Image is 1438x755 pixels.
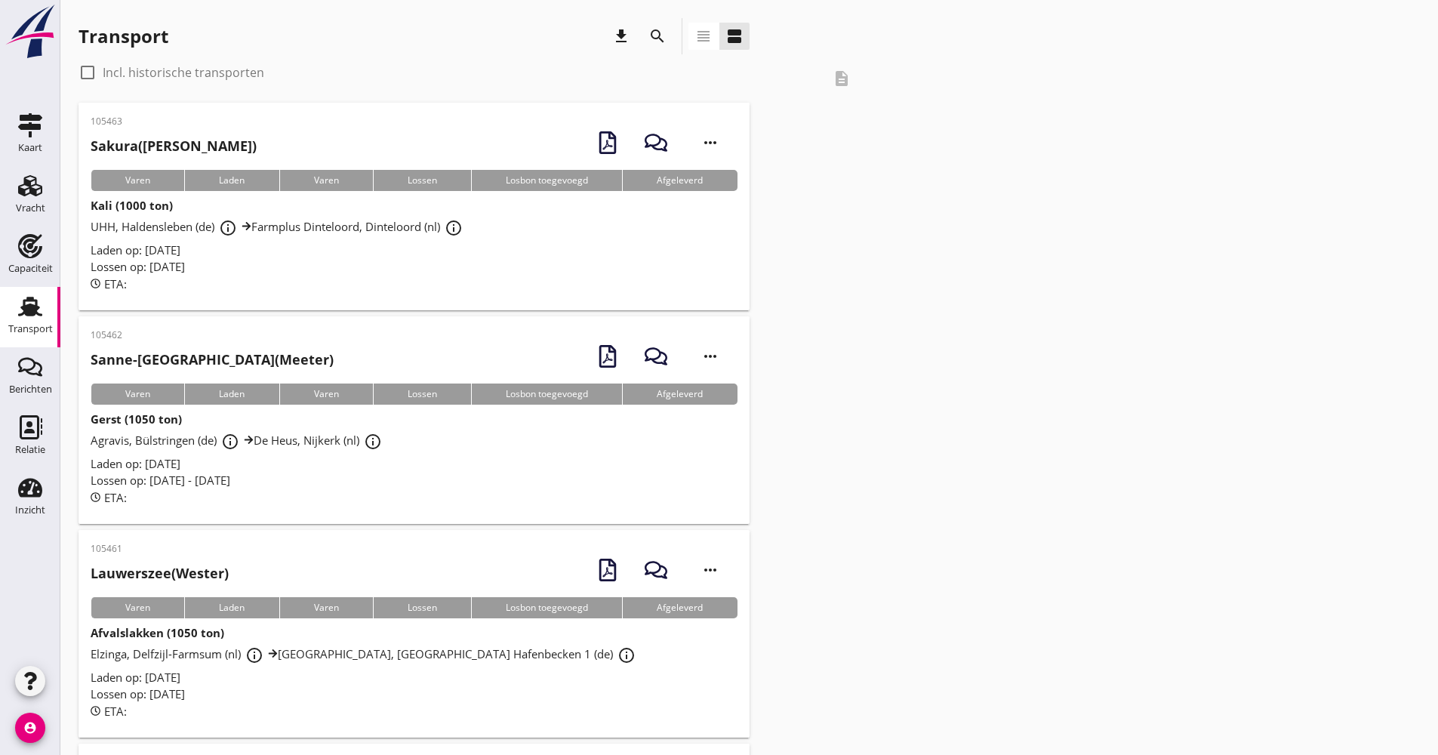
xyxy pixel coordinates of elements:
span: Laden op: [DATE] [91,456,180,471]
i: view_headline [694,27,713,45]
i: info_outline [364,433,382,451]
span: Lossen op: [DATE] [91,259,185,274]
span: UHH, Haldensleben (de) Farmplus Dinteloord, Dinteloord (nl) [91,219,467,234]
div: Berichten [9,384,52,394]
a: 105461Lauwerszee(Wester)VarenLadenVarenLossenLosbon toegevoegdAfgeleverdAfvalslakken (1050 ton)El... [79,530,750,738]
div: Varen [279,170,373,191]
div: Losbon toegevoegd [471,597,622,618]
i: info_outline [219,219,237,237]
i: view_agenda [725,27,744,45]
div: Losbon toegevoegd [471,384,622,405]
strong: Kali (1000 ton) [91,198,173,213]
div: Varen [279,384,373,405]
span: Elzinga, Delfzijl-Farmsum (nl) [GEOGRAPHIC_DATA], [GEOGRAPHIC_DATA] Hafenbecken 1 (de) [91,646,640,661]
strong: Lauwerszee [91,564,171,582]
i: info_outline [221,433,239,451]
div: Laden [184,384,279,405]
div: Laden [184,170,279,191]
div: Afgeleverd [622,170,737,191]
a: 105462Sanne-[GEOGRAPHIC_DATA](Meeter)VarenLadenVarenLossenLosbon toegevoegdAfgeleverdGerst (1050 ... [79,316,750,524]
h2: (Wester) [91,563,229,584]
span: Lossen op: [DATE] [91,686,185,701]
div: Varen [91,384,184,405]
div: Varen [91,597,184,618]
p: 105463 [91,115,257,128]
div: Lossen [373,597,471,618]
a: 105463Sakura([PERSON_NAME])VarenLadenVarenLossenLosbon toegevoegdAfgeleverdKali (1000 ton)UHH, Ha... [79,103,750,310]
span: Agravis, Bülstringen (de) De Heus, Nijkerk (nl) [91,433,386,448]
i: info_outline [445,219,463,237]
i: info_outline [245,646,263,664]
span: ETA: [104,704,127,719]
div: Lossen [373,384,471,405]
i: download [612,27,630,45]
strong: Afvalslakken (1050 ton) [91,625,224,640]
span: Lossen op: [DATE] - [DATE] [91,473,230,488]
i: more_horiz [689,335,731,377]
div: Transport [79,24,168,48]
i: info_outline [617,646,636,664]
i: more_horiz [689,122,731,164]
div: Capaciteit [8,263,53,273]
label: Incl. historische transporten [103,65,264,80]
div: Laden [184,597,279,618]
span: ETA: [104,276,127,291]
p: 105461 [91,542,229,556]
div: Vracht [16,203,45,213]
span: Laden op: [DATE] [91,242,180,257]
div: Inzicht [15,505,45,515]
p: 105462 [91,328,334,342]
span: ETA: [104,490,127,505]
div: Lossen [373,170,471,191]
div: Losbon toegevoegd [471,170,622,191]
div: Kaart [18,143,42,153]
i: more_horiz [689,549,731,591]
div: Varen [279,597,373,618]
div: Afgeleverd [622,384,737,405]
img: logo-small.a267ee39.svg [3,4,57,60]
h2: ([PERSON_NAME]) [91,136,257,156]
div: Varen [91,170,184,191]
strong: Sanne-[GEOGRAPHIC_DATA] [91,350,275,368]
i: account_circle [15,713,45,743]
i: search [648,27,667,45]
div: Afgeleverd [622,597,737,618]
strong: Gerst (1050 ton) [91,411,182,427]
div: Relatie [15,445,45,455]
span: Laden op: [DATE] [91,670,180,685]
strong: Sakura [91,137,138,155]
div: Transport [8,324,53,334]
h2: (Meeter) [91,350,334,370]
